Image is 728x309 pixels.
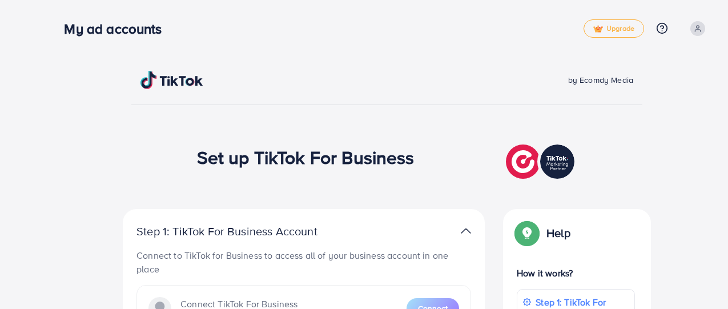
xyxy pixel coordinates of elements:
[136,224,353,238] p: Step 1: TikTok For Business Account
[546,226,570,240] p: Help
[197,146,415,168] h1: Set up TikTok For Business
[64,21,171,37] h3: My ad accounts
[584,19,644,38] a: tickUpgrade
[593,25,634,33] span: Upgrade
[140,71,203,89] img: TikTok
[517,223,537,243] img: Popup guide
[517,266,635,280] p: How it works?
[568,74,633,86] span: by Ecomdy Media
[461,223,471,239] img: TikTok partner
[506,142,577,182] img: TikTok partner
[593,25,603,33] img: tick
